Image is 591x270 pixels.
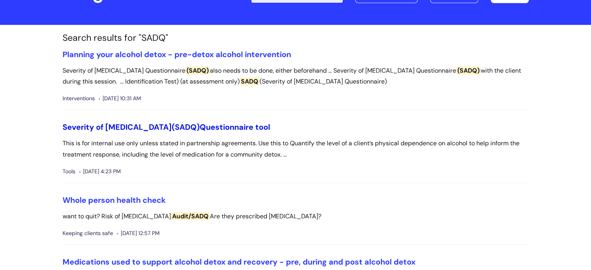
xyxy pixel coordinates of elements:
[240,77,260,85] span: SADQ
[63,65,529,88] p: Severity of [MEDICAL_DATA] Questionnaire also needs to be done, either beforehand ... Severity of...
[171,212,210,220] span: Audit/SADQ
[63,138,529,160] p: This is for internal use only unless stated in partnership agreements. Use this to Quantify the l...
[99,94,141,103] span: [DATE] 10:31 AM
[456,66,481,75] span: (SADQ)
[63,211,529,222] p: want to quit? Risk of [MEDICAL_DATA] Are they prescribed [MEDICAL_DATA]?
[63,228,113,238] span: Keeping clients safe
[79,167,121,176] span: [DATE] 4:23 PM
[63,195,166,205] a: Whole person health check
[117,228,160,238] span: [DATE] 12:57 PM
[63,49,291,59] a: Planning your alcohol detox - pre-detox alcohol intervention
[63,94,95,103] span: Interventions
[63,33,529,44] h1: Search results for "SADQ"
[63,257,415,267] a: Medications used to support alcohol detox and recovery - pre, during and post alcohol detox
[172,122,200,132] span: (SADQ)
[185,66,210,75] span: (SADQ)
[63,167,75,176] span: Tools
[63,122,270,132] a: Severity of [MEDICAL_DATA](SADQ)Questionnaire tool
